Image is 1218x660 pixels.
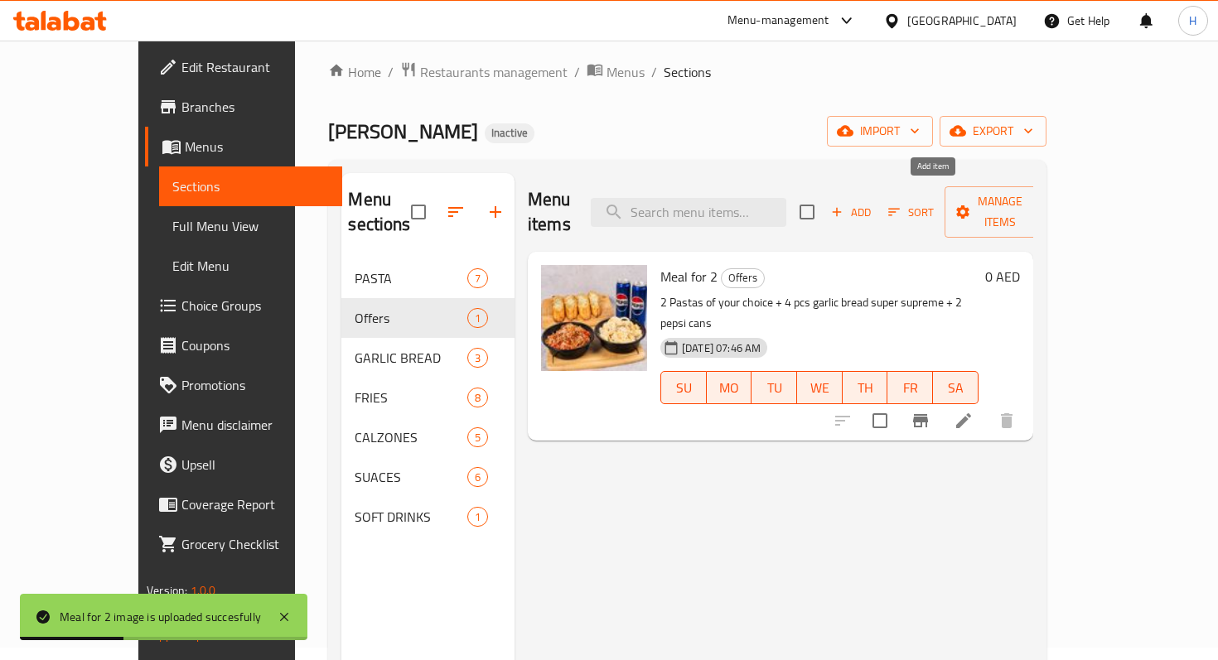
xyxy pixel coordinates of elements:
a: Edit Restaurant [145,47,341,87]
span: Sections [172,176,328,196]
span: import [840,121,920,142]
a: Restaurants management [400,61,568,83]
span: Upsell [181,455,328,475]
div: items [467,388,488,407]
button: Sort [884,200,938,225]
span: 6 [468,470,487,485]
div: Offers [721,268,765,288]
button: import [827,116,933,147]
span: MO [713,376,746,400]
button: delete [987,401,1027,441]
a: Choice Groups [145,286,341,325]
div: CALZONES5 [341,417,515,457]
button: FR [887,371,933,404]
a: Edit Menu [159,246,341,286]
div: items [467,268,488,288]
div: PASTA7 [341,258,515,298]
div: Offers1 [341,298,515,338]
div: items [467,348,488,368]
span: Menus [185,137,328,157]
span: Version: [147,580,187,601]
button: WE [797,371,843,404]
span: Menu disclaimer [181,415,328,435]
span: 5 [468,430,487,446]
a: Coupons [145,325,341,365]
a: Menus [145,127,341,166]
button: Manage items [945,186,1056,238]
span: SUACES [355,467,466,487]
span: CALZONES [355,427,466,447]
div: Menu-management [727,11,829,31]
span: Full Menu View [172,216,328,236]
span: SU [668,376,700,400]
span: SA [940,376,972,400]
span: Add [829,203,873,222]
span: SOFT DRINKS [355,507,466,527]
div: items [467,427,488,447]
span: FRIES [355,388,466,407]
span: FR [894,376,926,400]
span: WE [804,376,836,400]
span: 1 [468,509,487,525]
input: search [591,198,786,227]
span: Edit Menu [172,256,328,276]
span: Manage items [958,191,1042,233]
li: / [388,62,394,82]
span: Meal for 2 [660,264,718,289]
div: SOFT DRINKS1 [341,497,515,537]
img: Meal for 2 [541,265,647,371]
h2: Menu items [528,187,571,237]
a: Home [328,62,381,82]
span: Branches [181,97,328,117]
span: Inactive [485,126,534,140]
li: / [574,62,580,82]
a: Menu disclaimer [145,405,341,445]
button: TU [752,371,797,404]
span: 1.0.0 [191,580,216,601]
span: Menus [607,62,645,82]
span: [PERSON_NAME] [328,113,478,150]
span: H [1189,12,1196,30]
span: PASTA [355,268,466,288]
button: Add [824,200,877,225]
button: Branch-specific-item [901,401,940,441]
a: Coverage Report [145,484,341,524]
div: GARLIC BREAD3 [341,338,515,378]
span: GARLIC BREAD [355,348,466,368]
div: items [467,308,488,328]
a: Full Menu View [159,206,341,246]
span: Promotions [181,375,328,395]
span: Select all sections [401,195,436,229]
span: Grocery Checklist [181,534,328,554]
span: TU [758,376,790,400]
div: SUACES6 [341,457,515,497]
nav: Menu sections [341,252,515,543]
span: Offers [355,308,466,328]
nav: breadcrumb [328,61,1046,83]
button: export [940,116,1046,147]
span: Sort [888,203,934,222]
h2: Menu sections [348,187,410,237]
button: Add section [476,192,515,232]
p: 2 Pastas of your choice + 4 pcs garlic bread super supreme + 2 pepsi cans [660,292,979,334]
span: [DATE] 07:46 AM [675,340,767,356]
a: Grocery Checklist [145,524,341,564]
div: Inactive [485,123,534,143]
h6: 0 AED [985,265,1020,288]
span: 1 [468,311,487,326]
span: Select section [790,195,824,229]
div: items [467,467,488,487]
span: export [953,121,1033,142]
span: Edit Restaurant [181,57,328,77]
button: SA [933,371,979,404]
div: items [467,507,488,527]
span: TH [849,376,882,400]
button: TH [843,371,888,404]
div: Meal for 2 image is uploaded succesfully [60,608,261,626]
